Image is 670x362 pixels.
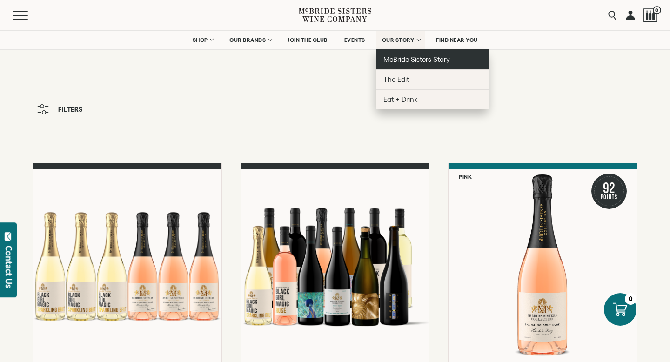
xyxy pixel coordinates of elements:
[383,55,450,63] span: McBride Sisters Story
[186,31,219,49] a: SHOP
[223,31,277,49] a: OUR BRANDS
[376,89,489,109] a: Eat + Drink
[281,31,334,49] a: JOIN THE CLUB
[192,37,208,43] span: SHOP
[436,37,478,43] span: FIND NEAR YOU
[382,37,415,43] span: OUR STORY
[288,37,328,43] span: JOIN THE CLUB
[338,31,371,49] a: EVENTS
[430,31,484,49] a: FIND NEAR YOU
[376,31,426,49] a: OUR STORY
[13,11,46,20] button: Mobile Menu Trigger
[376,69,489,89] a: The Edit
[625,293,636,305] div: 0
[344,37,365,43] span: EVENTS
[33,100,87,119] button: Filters
[4,246,13,288] div: Contact Us
[459,174,472,180] h6: Pink
[229,37,266,43] span: OUR BRANDS
[383,75,409,83] span: The Edit
[383,95,418,103] span: Eat + Drink
[58,106,83,113] span: Filters
[376,49,489,69] a: McBride Sisters Story
[653,6,661,14] span: 0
